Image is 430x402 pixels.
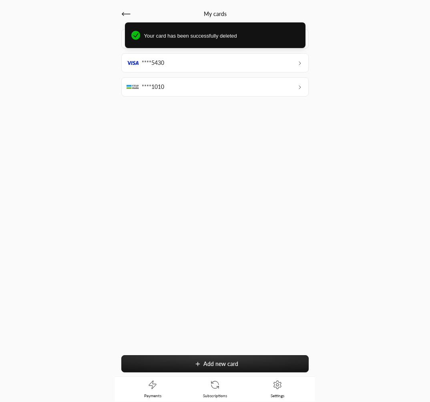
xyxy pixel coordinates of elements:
[203,393,227,398] span: Subscriptions
[121,377,184,402] a: Payments
[203,360,238,367] span: Add new card
[121,355,309,372] button: Add new card
[127,85,139,89] img: card logo
[144,32,299,40] span: Your card has been successfully deleted
[127,61,139,65] img: card logo
[246,377,309,402] a: Settings
[184,377,246,402] a: Subscriptions
[271,393,284,398] span: Settings
[204,10,227,18] h2: My cards
[144,393,161,398] span: Payments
